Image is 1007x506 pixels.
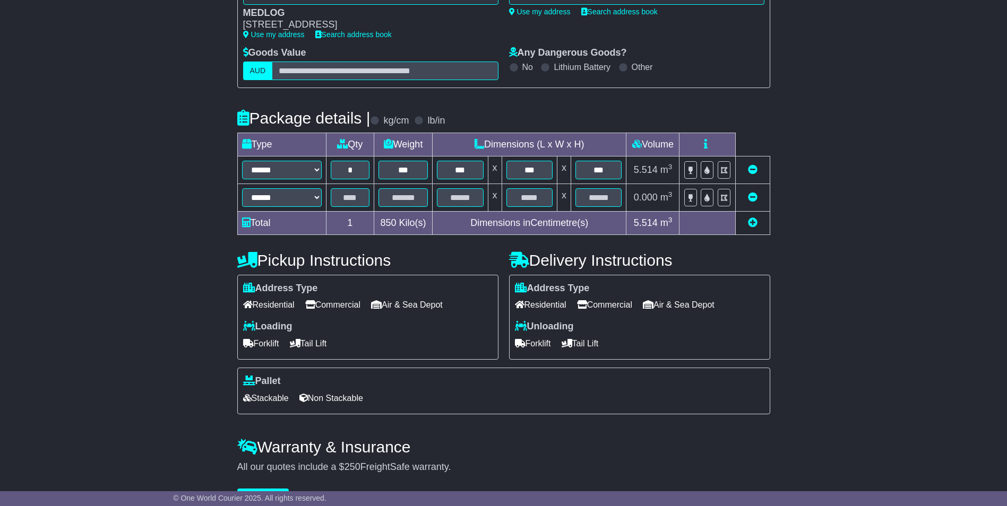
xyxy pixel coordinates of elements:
div: MEDLOG [243,7,488,19]
a: Remove this item [748,192,758,203]
label: Any Dangerous Goods? [509,47,627,59]
div: All our quotes include a $ FreightSafe warranty. [237,461,770,473]
td: Qty [326,133,374,156]
span: 5.514 [634,164,658,175]
label: No [522,62,533,72]
td: x [488,184,502,211]
a: Remove this item [748,164,758,175]
span: Air & Sea Depot [371,296,443,313]
span: m [660,217,673,228]
span: Non Stackable [299,390,363,406]
td: Total [237,211,326,234]
div: [STREET_ADDRESS] [243,19,488,31]
span: Tail Lift [562,335,599,352]
sup: 3 [668,190,673,198]
a: Search address book [315,30,392,39]
sup: 3 [668,216,673,224]
label: lb/in [427,115,445,127]
td: Dimensions in Centimetre(s) [433,211,626,234]
h4: Delivery Instructions [509,251,770,269]
span: Tail Lift [290,335,327,352]
span: m [660,192,673,203]
sup: 3 [668,163,673,171]
a: Add new item [748,217,758,228]
span: Residential [243,296,295,313]
td: Weight [374,133,433,156]
h4: Warranty & Insurance [237,438,770,456]
a: Use my address [243,30,305,39]
label: Lithium Battery [554,62,610,72]
label: Other [632,62,653,72]
td: Kilo(s) [374,211,433,234]
label: Address Type [243,283,318,294]
span: Residential [515,296,566,313]
span: © One World Courier 2025. All rights reserved. [173,494,326,502]
a: Search address book [581,7,658,16]
span: Forklift [515,335,551,352]
td: x [488,156,502,184]
span: Commercial [305,296,360,313]
span: 0.000 [634,192,658,203]
td: 1 [326,211,374,234]
span: Commercial [577,296,632,313]
span: Air & Sea Depot [643,296,715,313]
label: Address Type [515,283,590,294]
label: AUD [243,62,273,80]
h4: Package details | [237,109,371,127]
span: 5.514 [634,217,658,228]
td: Type [237,133,326,156]
span: Forklift [243,335,279,352]
td: Volume [626,133,679,156]
h4: Pickup Instructions [237,251,498,269]
td: x [557,156,571,184]
label: Unloading [515,321,574,333]
span: 250 [345,461,360,472]
label: Goods Value [243,47,306,59]
a: Use my address [509,7,571,16]
span: Stackable [243,390,289,406]
span: 850 [381,217,397,228]
td: x [557,184,571,211]
label: kg/cm [383,115,409,127]
span: m [660,164,673,175]
label: Loading [243,321,292,333]
td: Dimensions (L x W x H) [433,133,626,156]
label: Pallet [243,376,281,387]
